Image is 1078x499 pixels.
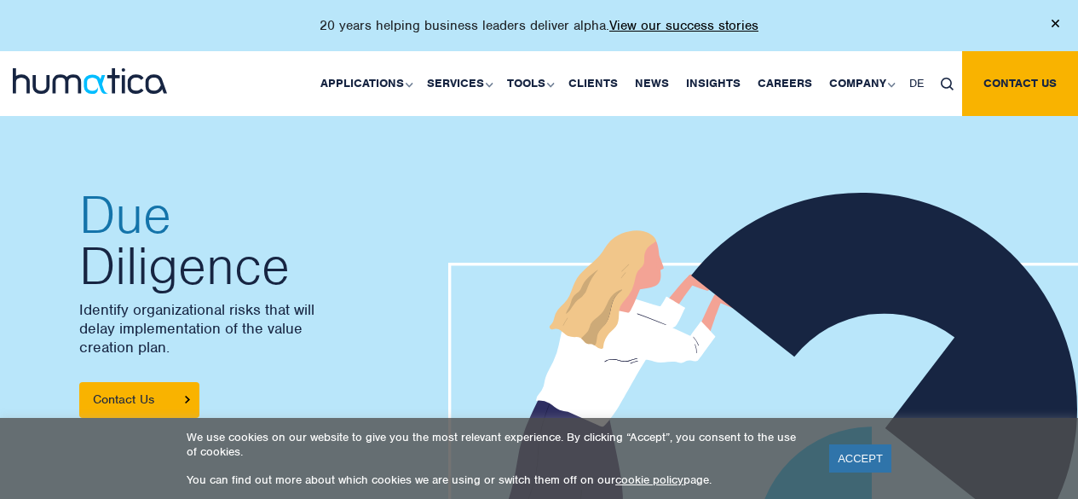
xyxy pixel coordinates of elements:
img: logo [13,68,167,94]
a: News [626,51,677,116]
a: DE [901,51,932,116]
p: 20 years helping business leaders deliver alpha. [320,17,758,34]
p: We use cookies on our website to give you the most relevant experience. By clicking “Accept”, you... [187,430,808,459]
a: ACCEPT [829,444,891,473]
a: View our success stories [609,17,758,34]
a: Careers [749,51,821,116]
a: Clients [560,51,626,116]
span: DE [909,76,924,90]
a: Contact Us [79,382,199,418]
a: Contact us [962,51,1078,116]
p: You can find out more about which cookies we are using or switch them off on our page. [187,473,808,487]
a: Company [821,51,901,116]
a: Insights [677,51,749,116]
img: arrowicon [185,396,190,403]
a: Services [418,51,499,116]
a: cookie policy [615,473,683,487]
a: Tools [499,51,560,116]
span: Due [79,189,522,241]
img: search_icon [941,78,954,90]
p: Identify organizational risks that will delay implementation of the value creation plan. [79,300,522,357]
a: Applications [312,51,418,116]
h2: Diligence [79,189,522,292]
